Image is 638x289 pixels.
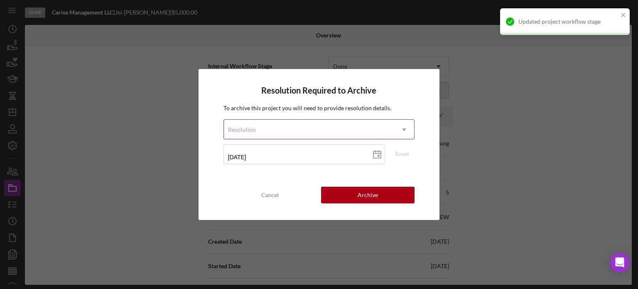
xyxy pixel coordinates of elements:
[518,18,618,25] div: Updated project workflow stage
[223,86,415,95] h4: Resolution Required to Archive
[610,252,630,272] div: Open Intercom Messenger
[223,187,317,203] button: Cancel
[321,187,415,203] button: Archive
[261,187,279,203] div: Cancel
[621,12,626,20] button: close
[223,104,415,113] p: To archive this project you will need to provide resolution details.
[358,187,378,203] div: Archive
[390,148,415,160] button: Reset
[395,148,409,160] div: Reset
[228,126,256,133] div: Resolution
